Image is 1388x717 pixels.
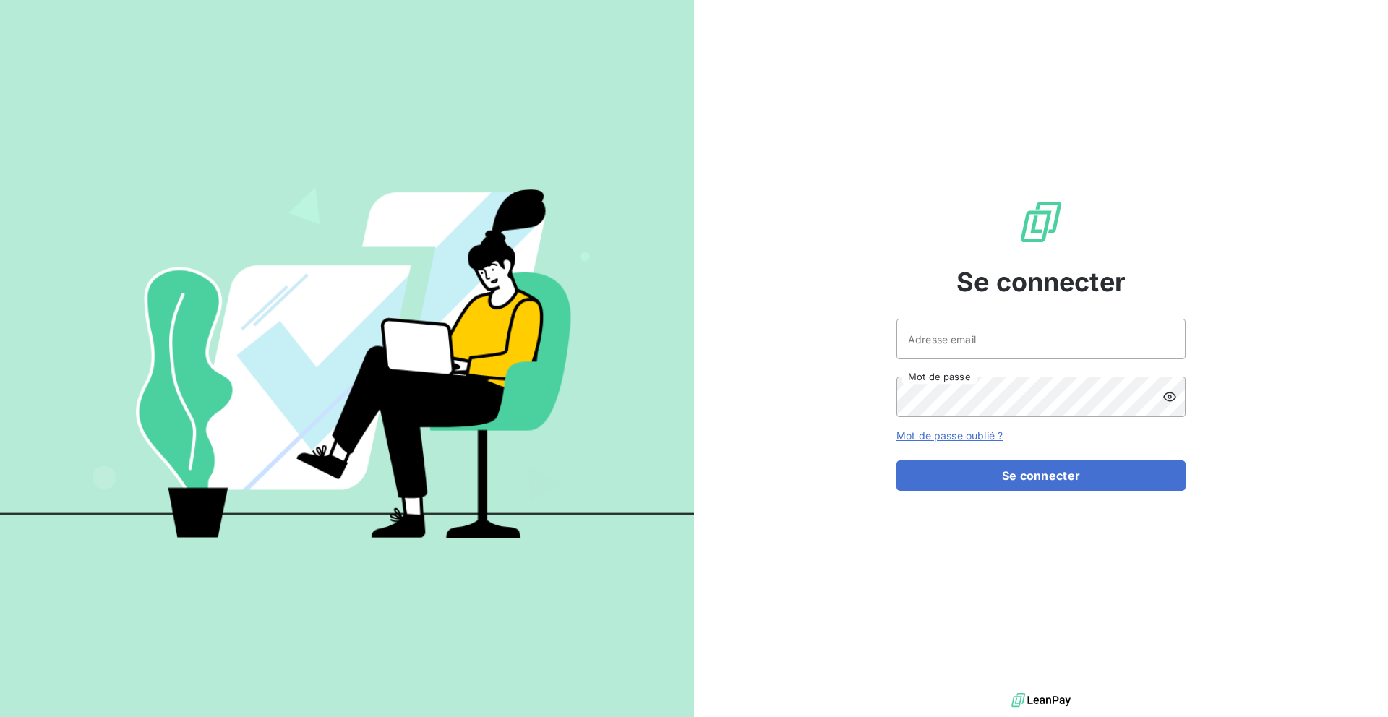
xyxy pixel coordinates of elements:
button: Se connecter [896,460,1186,491]
a: Mot de passe oublié ? [896,429,1003,442]
img: logo [1011,690,1071,711]
span: Se connecter [956,262,1126,301]
img: Logo LeanPay [1018,199,1064,245]
input: placeholder [896,319,1186,359]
